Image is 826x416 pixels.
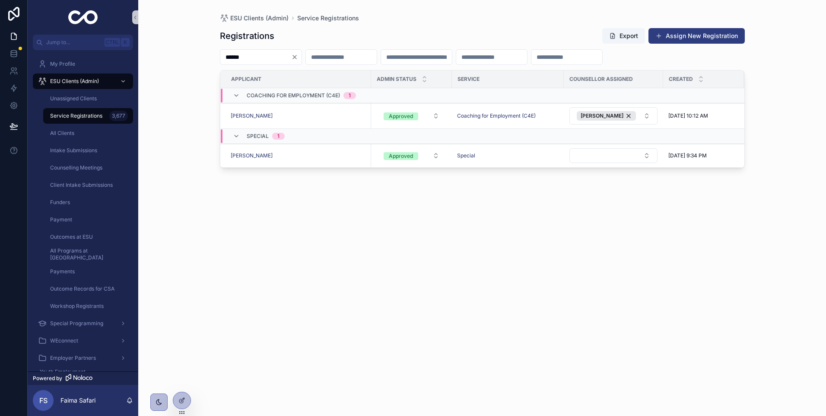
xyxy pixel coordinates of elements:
a: Coaching for Employment (C4E) [457,112,559,119]
span: [DATE] 9:34 PM [668,152,707,159]
a: Service Registrations3,677 [43,108,133,124]
span: Employer Partners [50,355,96,362]
div: Approved [389,152,413,160]
span: Powered by [33,375,62,382]
span: My Profile [50,61,75,67]
a: All Programs at [GEOGRAPHIC_DATA] [43,246,133,262]
span: Coaching for Employment (C4E) [247,92,340,99]
a: Unassigned Clients [43,91,133,106]
a: Outcome Records for CSA [43,281,133,297]
span: K [122,39,129,46]
span: Counsellor Assigned [569,76,633,83]
span: Client Intake Submissions [50,182,113,189]
a: Select Button [376,108,447,124]
span: FS [39,395,48,406]
span: Ctrl [105,38,120,47]
span: Payment [50,216,72,223]
span: Intake Submissions [50,147,97,154]
span: [PERSON_NAME] [581,112,623,119]
a: [PERSON_NAME] [231,152,273,159]
span: Unassigned Clients [50,95,97,102]
button: Jump to...CtrlK [33,35,133,50]
button: Unselect 8 [577,111,636,121]
span: ESU Clients (Admin) [50,78,99,85]
a: [PERSON_NAME] [231,152,366,159]
a: ESU Clients (Admin) [220,14,289,22]
span: Special Programming [50,320,103,327]
span: Outcome Records for CSA [50,285,114,292]
a: Workshop Registrants [43,298,133,314]
a: ESU Clients (Admin) [33,74,133,89]
div: Approved [389,112,413,120]
a: Outcomes at ESU [43,229,133,245]
span: Jump to... [46,39,101,46]
button: Select Button [569,107,658,125]
span: Service [457,76,480,83]
span: Counselling Meetings [50,164,102,171]
span: Payments [50,268,75,275]
a: Coaching for Employment (C4E) [457,112,536,119]
a: [PERSON_NAME] [231,112,366,119]
a: Youth Employment Connections [33,368,133,383]
a: Special [457,152,475,159]
a: Service Registrations [297,14,359,22]
span: Service Registrations [50,112,102,119]
a: [DATE] 9:34 PM [668,152,739,159]
span: Created [669,76,693,83]
div: 3,677 [109,111,128,121]
span: Applicant [231,76,261,83]
button: Clear [291,54,302,61]
div: 1 [349,92,351,99]
a: Select Button [569,107,658,125]
span: All Clients [50,130,74,137]
a: Employer Partners [33,350,133,366]
a: Powered by [28,371,138,385]
a: [DATE] 10:12 AM [668,112,739,119]
a: My Profile [33,56,133,72]
a: Special [457,152,559,159]
button: Select Button [377,108,446,124]
button: Assign New Registration [648,28,745,44]
button: Export [602,28,645,44]
span: ESU Clients (Admin) [230,14,289,22]
a: Special Programming [33,316,133,331]
span: [DATE] 10:12 AM [668,112,708,119]
a: Counselling Meetings [43,160,133,176]
a: WEconnect [33,333,133,349]
span: Funders [50,199,70,206]
span: Workshop Registrants [50,303,104,310]
span: Youth Employment Connections [40,368,113,382]
span: WEconnect [50,337,78,344]
span: Admin Status [377,76,416,83]
button: Select Button [377,148,446,163]
a: Payments [43,264,133,279]
div: scrollable content [28,50,138,371]
span: All Programs at [GEOGRAPHIC_DATA] [50,247,124,261]
h1: Registrations [220,30,274,42]
a: Client Intake Submissions [43,177,133,193]
div: 1 [277,133,280,140]
a: All Clients [43,125,133,141]
button: Select Button [569,148,658,163]
a: Payment [43,212,133,227]
img: App logo [68,10,98,24]
a: [PERSON_NAME] [231,112,273,119]
a: Intake Submissions [43,143,133,158]
a: Funders [43,195,133,210]
p: Faima Safari [60,396,95,405]
span: Special [247,133,269,140]
a: Select Button [376,147,447,164]
span: Outcomes at ESU [50,234,93,240]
